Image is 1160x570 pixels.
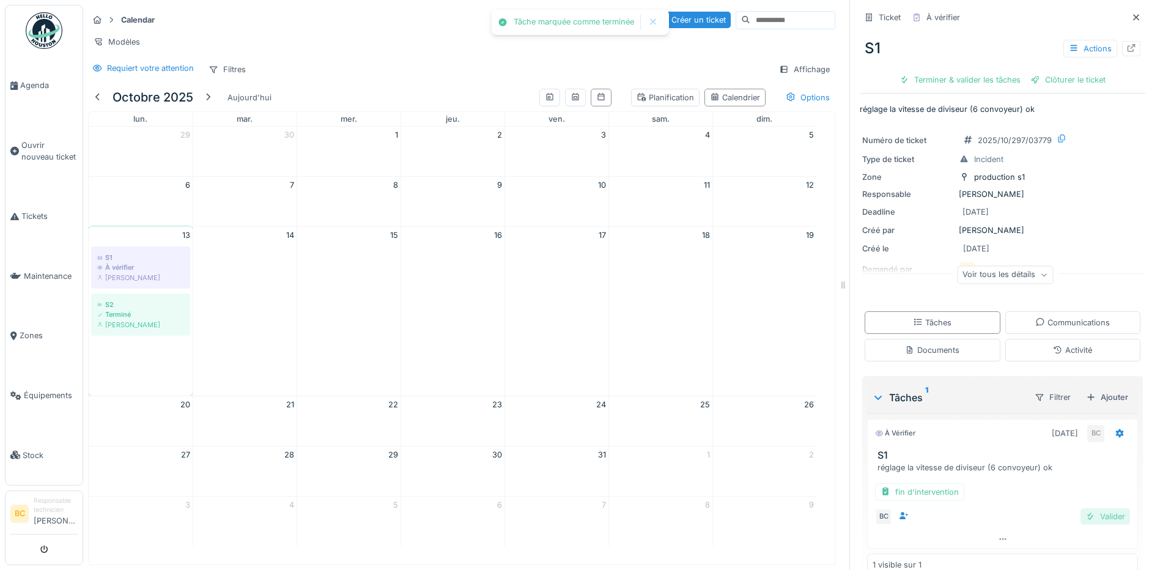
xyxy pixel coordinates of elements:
[504,396,608,446] td: 24 octobre 2025
[388,227,401,243] a: 15 octobre 2025
[282,127,297,143] a: 30 septembre 2025
[297,446,401,497] td: 29 octobre 2025
[20,80,78,91] span: Agenda
[862,188,1143,200] div: [PERSON_NAME]
[754,112,775,126] a: dimanche
[6,116,83,187] a: Ouvrir nouveau ticket
[925,390,928,405] sup: 1
[1081,508,1130,525] div: Valider
[401,497,504,546] td: 6 novembre 2025
[6,366,83,426] a: Équipements
[490,396,504,413] a: 23 octobre 2025
[875,428,915,439] div: À vérifier
[712,497,816,546] td: 9 novembre 2025
[1087,425,1104,442] div: BC
[10,505,29,523] li: BC
[287,177,297,193] a: 7 octobre 2025
[704,446,712,463] a: 1 novembre 2025
[287,497,297,513] a: 4 novembre 2025
[401,446,504,497] td: 30 octobre 2025
[712,396,816,446] td: 26 octobre 2025
[10,496,78,535] a: BC Responsable technicien[PERSON_NAME]
[978,135,1052,146] div: 2025/10/297/03779
[780,89,835,106] div: Options
[1035,317,1110,328] div: Communications
[193,127,297,176] td: 30 septembre 2025
[6,246,83,306] a: Maintenance
[492,227,504,243] a: 16 octobre 2025
[6,306,83,366] a: Zones
[712,446,816,497] td: 2 novembre 2025
[116,14,160,26] strong: Calendar
[193,396,297,446] td: 21 octobre 2025
[179,446,193,463] a: 27 octobre 2025
[89,396,193,446] td: 20 octobre 2025
[875,508,892,525] div: BC
[297,176,401,226] td: 8 octobre 2025
[1081,389,1133,405] div: Ajouter
[596,177,608,193] a: 10 octobre 2025
[97,300,184,309] div: S2
[1025,72,1110,88] div: Clôturer le ticket
[89,497,193,546] td: 3 novembre 2025
[862,154,954,165] div: Type de ticket
[872,390,1024,405] div: Tâches
[862,224,1143,236] div: [PERSON_NAME]
[802,396,816,413] a: 26 octobre 2025
[514,17,634,28] div: Tâche marquée comme terminée
[178,127,193,143] a: 29 septembre 2025
[89,176,193,226] td: 6 octobre 2025
[203,61,251,78] div: Filtres
[297,497,401,546] td: 5 novembre 2025
[21,139,78,163] span: Ouvrir nouveau ticket
[97,309,184,319] div: Terminé
[807,127,816,143] a: 5 octobre 2025
[1052,427,1078,439] div: [DATE]
[234,112,255,126] a: mardi
[807,446,816,463] a: 2 novembre 2025
[596,446,608,463] a: 31 octobre 2025
[338,112,360,126] a: mercredi
[860,32,1145,64] div: S1
[24,390,78,401] span: Équipements
[89,446,193,497] td: 27 octobre 2025
[546,112,567,126] a: vendredi
[1063,40,1117,57] div: Actions
[401,226,504,396] td: 16 octobre 2025
[862,224,954,236] div: Créé par
[974,171,1025,183] div: production s1
[89,226,193,396] td: 13 octobre 2025
[88,33,146,51] div: Modèles
[703,497,712,513] a: 8 novembre 2025
[504,176,608,226] td: 10 octobre 2025
[6,425,83,485] a: Stock
[862,206,954,218] div: Deadline
[913,317,951,328] div: Tâches
[284,396,297,413] a: 21 octobre 2025
[34,496,78,515] div: Responsable technicien
[97,320,184,330] div: [PERSON_NAME]
[504,446,608,497] td: 31 octobre 2025
[386,446,401,463] a: 29 octobre 2025
[963,243,989,254] div: [DATE]
[401,396,504,446] td: 23 octobre 2025
[504,497,608,546] td: 7 novembre 2025
[701,177,712,193] a: 11 octobre 2025
[97,253,184,262] div: S1
[193,497,297,546] td: 4 novembre 2025
[599,497,608,513] a: 7 novembre 2025
[504,226,608,396] td: 17 octobre 2025
[504,127,608,176] td: 3 octobre 2025
[443,112,462,126] a: jeudi
[495,497,504,513] a: 6 novembre 2025
[608,396,712,446] td: 25 octobre 2025
[962,206,989,218] div: [DATE]
[807,497,816,513] a: 9 novembre 2025
[712,176,816,226] td: 12 octobre 2025
[875,483,964,501] div: fin d'intervention
[89,127,193,176] td: 29 septembre 2025
[6,56,83,116] a: Agenda
[895,72,1025,88] div: Terminer & valider les tâches
[97,273,184,283] div: [PERSON_NAME]
[712,226,816,396] td: 19 octobre 2025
